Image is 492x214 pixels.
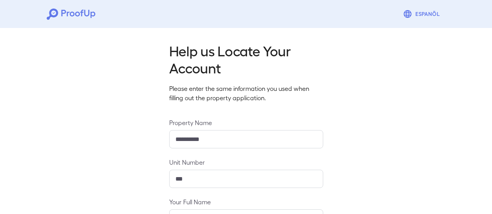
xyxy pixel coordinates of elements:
[169,42,323,76] h2: Help us Locate Your Account
[169,118,323,127] label: Property Name
[169,158,323,167] label: Unit Number
[169,84,323,103] p: Please enter the same information you used when filling out the property application.
[169,197,323,206] label: Your Full Name
[400,6,445,22] button: Espanõl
